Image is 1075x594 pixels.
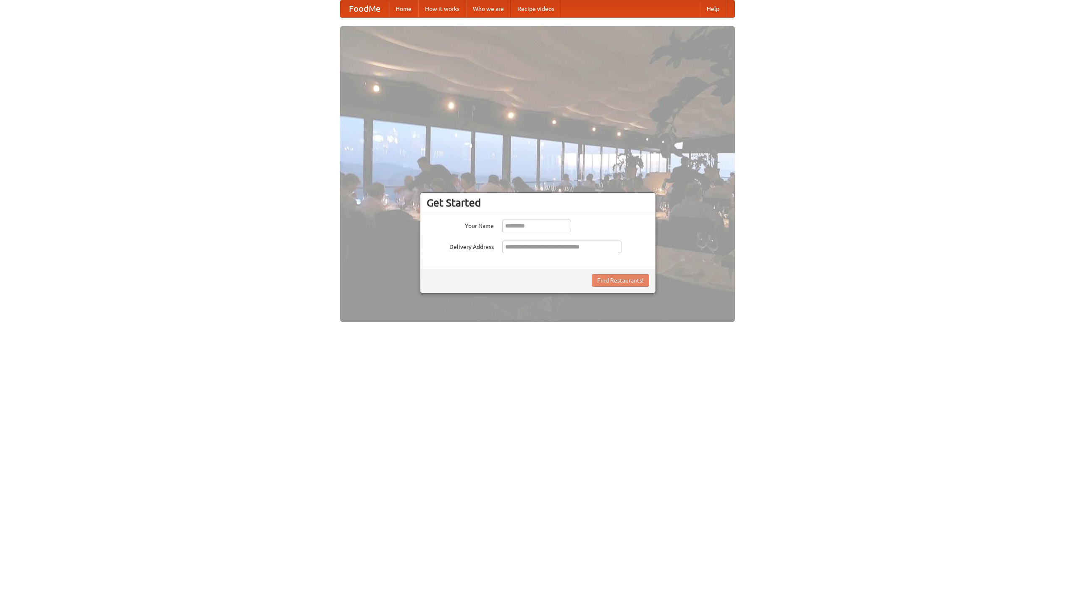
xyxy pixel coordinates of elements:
a: Home [389,0,418,17]
a: FoodMe [341,0,389,17]
a: Who we are [466,0,511,17]
a: Help [700,0,726,17]
a: Recipe videos [511,0,561,17]
label: Your Name [427,220,494,230]
label: Delivery Address [427,241,494,251]
button: Find Restaurants! [592,274,649,287]
a: How it works [418,0,466,17]
h3: Get Started [427,196,649,209]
